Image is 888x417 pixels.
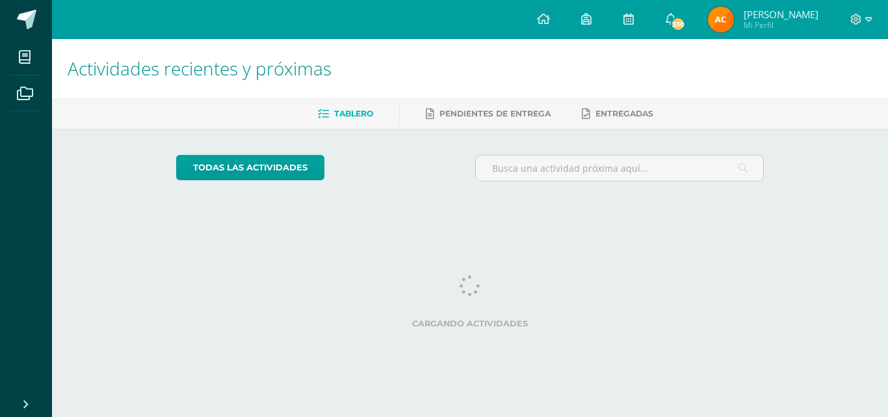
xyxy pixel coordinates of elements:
[334,109,373,118] span: Tablero
[68,56,332,81] span: Actividades recientes y próximas
[426,103,551,124] a: Pendientes de entrega
[176,155,324,180] a: todas las Actividades
[176,319,764,329] label: Cargando actividades
[476,155,764,181] input: Busca una actividad próxima aquí...
[671,17,685,31] span: 330
[708,7,734,33] img: 4f37c185ef2da4b89b4b6640cd345995.png
[439,109,551,118] span: Pendientes de entrega
[744,20,818,31] span: Mi Perfil
[318,103,373,124] a: Tablero
[595,109,653,118] span: Entregadas
[582,103,653,124] a: Entregadas
[744,8,818,21] span: [PERSON_NAME]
